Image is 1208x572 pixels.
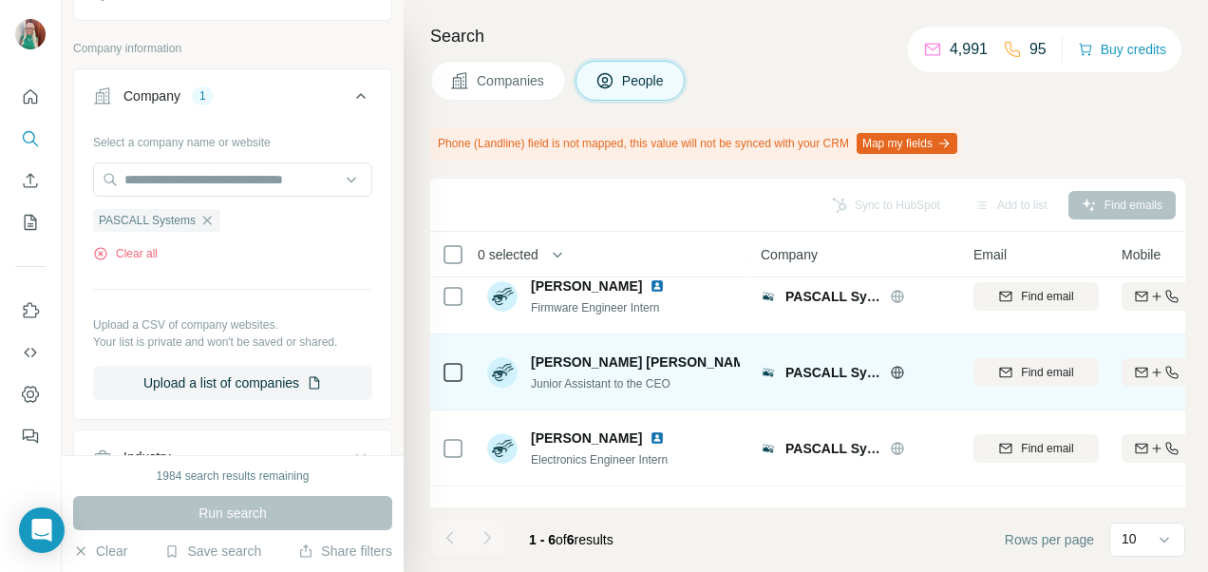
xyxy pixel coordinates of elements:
[157,467,310,485] div: 1984 search results remaining
[93,245,158,262] button: Clear all
[529,532,556,547] span: 1 - 6
[15,19,46,49] img: Avatar
[531,453,668,467] span: Electronics Engineer Intern
[785,287,880,306] span: PASCALL Systems
[123,448,171,467] div: Industry
[556,532,567,547] span: of
[1021,364,1073,381] span: Find email
[531,353,758,372] span: [PERSON_NAME] [PERSON_NAME]
[15,335,46,370] button: Use Surfe API
[1078,36,1166,63] button: Buy credits
[15,377,46,411] button: Dashboard
[857,133,957,154] button: Map my fields
[785,439,880,458] span: PASCALL Systems
[477,71,546,90] span: Companies
[1029,38,1047,61] p: 95
[531,377,670,391] span: Junior Assistant to the CEO
[622,71,666,90] span: People
[74,434,391,480] button: Industry
[973,434,1099,463] button: Find email
[478,245,538,264] span: 0 selected
[164,542,261,561] button: Save search
[973,245,1007,264] span: Email
[531,301,659,315] span: Firmware Engineer Intern
[973,282,1099,311] button: Find email
[73,542,127,561] button: Clear
[487,281,518,312] img: Avatar
[1122,245,1161,264] span: Mobile
[93,334,372,351] p: Your list is private and won't be saved or shared.
[650,430,665,446] img: LinkedIn logo
[761,441,776,456] img: Logo of PASCALL Systems
[192,87,214,105] div: 1
[531,429,642,448] span: [PERSON_NAME]
[950,38,988,61] p: 4,991
[1005,530,1094,549] span: Rows per page
[487,357,518,388] img: Avatar
[93,126,372,151] div: Select a company name or website
[531,505,642,524] span: [PERSON_NAME]
[529,532,613,547] span: results
[298,542,392,561] button: Share filters
[74,73,391,126] button: Company1
[761,365,776,380] img: Logo of PASCALL Systems
[15,80,46,114] button: Quick start
[1122,529,1137,548] p: 10
[15,294,46,328] button: Use Surfe on LinkedIn
[15,163,46,198] button: Enrich CSV
[93,366,372,400] button: Upload a list of companies
[430,23,1185,49] h4: Search
[531,276,642,296] span: [PERSON_NAME]
[761,245,818,264] span: Company
[430,127,961,160] div: Phone (Landline) field is not mapped, this value will not be synced with your CRM
[15,419,46,453] button: Feedback
[19,507,65,553] div: Open Intercom Messenger
[650,278,665,294] img: LinkedIn logo
[73,40,392,57] p: Company information
[761,289,776,304] img: Logo of PASCALL Systems
[99,212,196,229] span: PASCALL Systems
[1021,288,1073,305] span: Find email
[93,316,372,334] p: Upload a CSV of company websites.
[15,205,46,239] button: My lists
[650,506,665,522] img: LinkedIn logo
[487,433,518,464] img: Avatar
[15,122,46,156] button: Search
[973,358,1099,387] button: Find email
[785,363,880,382] span: PASCALL Systems
[1021,440,1073,457] span: Find email
[567,532,575,547] span: 6
[123,86,180,105] div: Company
